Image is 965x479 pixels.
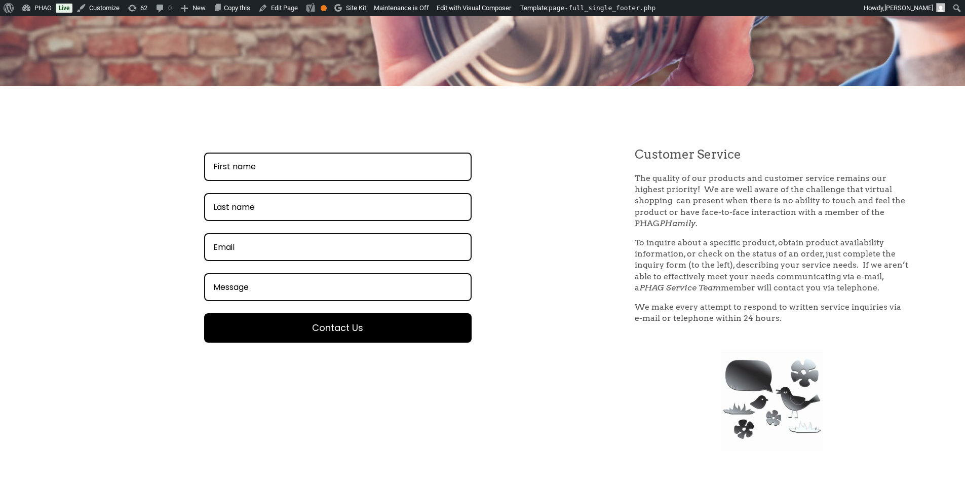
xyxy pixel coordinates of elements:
input: Message field [204,273,472,301]
img: Decal twitter [721,349,823,451]
span: Site Kit [346,4,366,12]
button: Contact Us [204,313,472,343]
em: PHAG Service Team [639,283,721,292]
a: Live [56,4,72,13]
h4: The quality of our products and customer service remains our highest priority! We are well aware ... [635,173,909,237]
input: LastName field [204,193,472,221]
span: page-full_single_footer.php [549,4,655,12]
h1: Customer Service [635,146,909,172]
em: PHamily [660,218,696,228]
h4: To inquire about a specific product, obtain product availability information, or check on the sta... [635,237,909,302]
input: Email field [204,233,472,261]
span: [PERSON_NAME] [884,4,933,12]
input: FirstName field [204,153,472,180]
h4: We make every attempt to respond to written service inquiries via e-mail or telephone within 24 h... [635,302,909,332]
div: OK [321,5,327,11]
